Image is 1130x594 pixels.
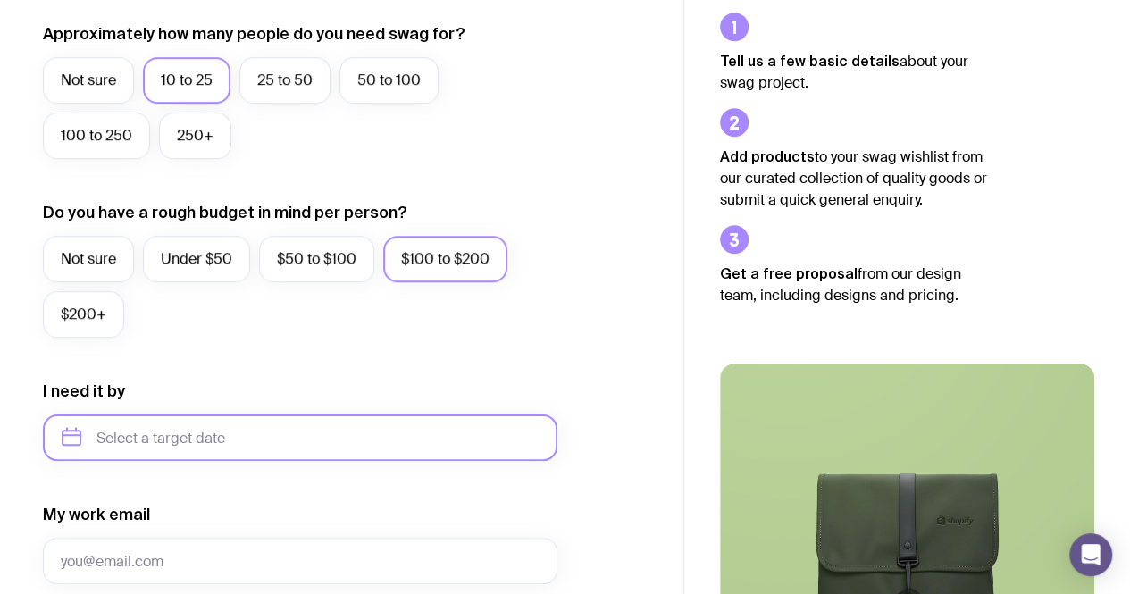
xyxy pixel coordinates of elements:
input: you@email.com [43,538,557,584]
label: My work email [43,504,150,525]
label: 50 to 100 [339,57,439,104]
label: Not sure [43,57,134,104]
strong: Add products [720,148,815,164]
strong: Get a free proposal [720,265,858,281]
input: Select a target date [43,414,557,461]
label: 100 to 250 [43,113,150,159]
label: 25 to 50 [239,57,331,104]
p: from our design team, including designs and pricing. [720,263,988,306]
label: $200+ [43,291,124,338]
label: $100 to $200 [383,236,507,282]
p: to your swag wishlist from our curated collection of quality goods or submit a quick general enqu... [720,146,988,211]
label: I need it by [43,381,125,402]
p: about your swag project. [720,50,988,94]
strong: Tell us a few basic details [720,53,900,69]
label: Not sure [43,236,134,282]
label: $50 to $100 [259,236,374,282]
label: Approximately how many people do you need swag for? [43,23,465,45]
div: Open Intercom Messenger [1069,533,1112,576]
label: 10 to 25 [143,57,230,104]
label: 250+ [159,113,231,159]
label: Do you have a rough budget in mind per person? [43,202,407,223]
label: Under $50 [143,236,250,282]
